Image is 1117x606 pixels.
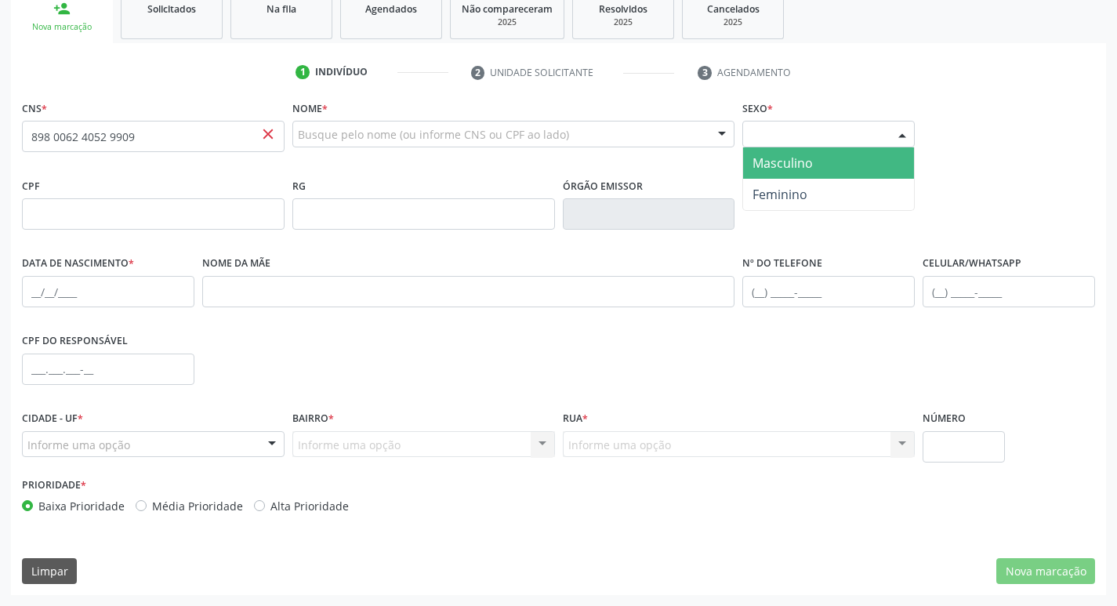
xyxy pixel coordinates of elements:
span: Feminino [753,186,807,203]
span: Busque pelo nome (ou informe CNS ou CPF ao lado) [298,126,569,143]
label: Nº do Telefone [742,252,822,276]
label: Data de nascimento [22,252,134,276]
label: Nome [292,96,328,121]
span: Solicitados [147,2,196,16]
span: Na fila [267,2,296,16]
span: Cancelados [707,2,760,16]
span: Masculino [753,154,813,172]
label: Alta Prioridade [270,498,349,514]
span: Informe uma opção [27,437,130,453]
label: Número [923,407,966,431]
div: 2025 [584,16,662,28]
div: 2025 [694,16,772,28]
label: CPF [22,174,40,198]
label: RG [292,174,306,198]
span: Resolvidos [599,2,647,16]
label: CNS [22,96,47,121]
div: 2025 [462,16,553,28]
label: Cidade - UF [22,407,83,431]
input: ___.___.___-__ [22,354,194,385]
label: CPF do responsável [22,329,128,354]
label: Sexo [742,96,773,121]
input: (__) _____-_____ [923,276,1095,307]
div: Nova marcação [22,21,102,33]
label: Rua [563,407,588,431]
label: Baixa Prioridade [38,498,125,514]
label: Bairro [292,407,334,431]
div: Indivíduo [315,65,368,79]
label: Média Prioridade [152,498,243,514]
label: Órgão emissor [563,174,643,198]
label: Nome da mãe [202,252,270,276]
input: __/__/____ [22,276,194,307]
div: 1 [296,65,310,79]
span: close [259,125,277,143]
span: Agendados [365,2,417,16]
label: Prioridade [22,474,86,498]
button: Nova marcação [996,558,1095,585]
input: (__) _____-_____ [742,276,915,307]
label: Celular/WhatsApp [923,252,1021,276]
span: Não compareceram [462,2,553,16]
